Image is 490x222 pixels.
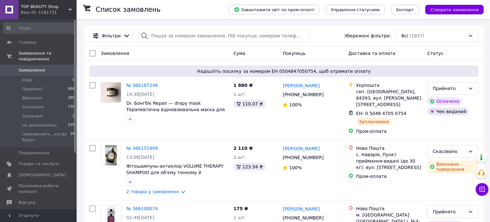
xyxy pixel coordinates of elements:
[234,7,314,12] span: Завантажити звіт по пром-оплаті
[433,208,465,215] div: Прийнято
[331,7,380,12] span: Управління статусами
[289,165,302,170] span: 100%
[427,108,469,115] div: Чек виданий
[229,5,319,14] button: Завантажити звіт по пром-оплаті
[410,33,425,38] span: (1937)
[356,82,422,88] div: Укрпошта
[21,4,69,10] span: TOP BEAUTY Shop
[22,113,42,119] span: Оплачені
[283,145,320,152] a: [PERSON_NAME]
[348,51,395,56] span: Доставка та оплата
[433,85,465,92] div: Прийнято
[281,90,325,99] div: [PHONE_NUMBER]
[289,102,302,107] span: 100%
[92,68,476,74] span: Надішліть посилку за номером ЕН 0504847050754, щоб отримати оплату
[19,40,36,45] span: Головна
[476,183,488,196] button: Чат з покупцем
[234,100,265,108] div: 110.07 ₴
[96,6,160,13] h1: Список замовлень
[138,29,308,42] input: Пошук за номером замовлення, ПІБ покупця, номером телефону, Email, номером накладної
[70,131,75,143] span: 34
[234,92,246,97] span: 1 шт.
[126,164,224,181] a: Фітошампунь-антихлор VOLUME THERAPY SHAMPOO для об'єму тонкому й ослабленому волоссю,400 мл
[344,33,391,39] span: Збережені фільтри:
[126,155,154,160] span: 13:06[DATE]
[433,148,465,155] div: Скасовано
[126,215,154,220] span: 02:48[DATE]
[356,118,392,126] div: Заплановано
[21,10,77,15] div: Ваш ID: 1181731
[22,131,70,143] span: перезвонить , когда будет
[3,22,75,34] input: Пошук
[356,151,422,171] div: с. Наварія, Пункт приймання-видачі (до 30 кг): вул. [STREET_ADDRESS]
[19,50,77,62] span: Замовлення та повідомлення
[234,206,248,211] span: 175 ₴
[234,155,246,160] span: 2 шт.
[101,82,121,102] img: Фото товару
[396,7,414,12] span: Експорт
[234,215,246,220] span: 1 шт.
[68,122,75,128] span: 235
[401,33,408,39] span: Всі
[283,51,305,56] span: Покупець
[72,77,75,83] span: 0
[19,183,59,195] span: Показники роботи компанії
[101,51,129,56] span: Замовлення
[234,83,253,88] span: 1 880 ₴
[126,189,179,194] a: 2 товара у замовленні
[19,200,35,205] span: Відгуки
[356,111,406,116] span: ЕН: 0 5048 4705 0754
[356,173,422,180] div: Пром-оплата
[68,95,75,101] span: 280
[283,206,320,212] a: [PERSON_NAME]
[234,51,245,56] span: Cума
[391,5,419,14] button: Експорт
[425,5,484,14] button: Створити замовлення
[19,161,59,167] span: Товари та послуги
[356,128,422,134] div: Пром-оплата
[326,5,385,14] button: Управління статусами
[68,104,75,110] span: 730
[19,150,49,156] span: Повідомлення
[356,205,422,212] div: Нова Пошта
[427,97,462,105] div: Оплачено
[126,101,225,119] a: Dr. Бонгбіє Repair — drapy mask Терапевтична відновлювальна маска для волосся, 500 мл
[419,7,484,12] a: Створити замовлення
[283,82,320,89] a: [PERSON_NAME]
[22,86,42,92] span: Прийняті
[22,104,44,110] span: Скасовані
[101,145,121,165] a: Фото товару
[126,83,158,88] a: № 366167246
[281,153,325,162] div: [PHONE_NUMBER]
[22,95,42,101] span: Виконані
[68,86,75,92] span: 656
[427,51,443,56] span: Статус
[105,145,116,165] img: Фото товару
[356,88,422,108] div: смт. [GEOGRAPHIC_DATA], 84393, вул. [PERSON_NAME][STREET_ADDRESS]
[356,145,422,151] div: Нова Пошта
[427,160,479,173] div: Виконано повернення
[126,206,158,211] a: № 366100074
[22,77,32,83] span: Нові
[22,122,57,128] span: не дозвонились
[102,33,121,39] span: Фільтри
[234,163,265,171] div: 123.54 ₴
[19,67,45,73] span: Замовлення
[72,113,75,119] span: 2
[19,172,66,178] span: [DEMOGRAPHIC_DATA]
[126,92,154,97] span: 14:30[DATE]
[234,146,253,151] span: 2 110 ₴
[126,146,158,151] a: № 366151904
[430,7,479,12] span: Створити замовлення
